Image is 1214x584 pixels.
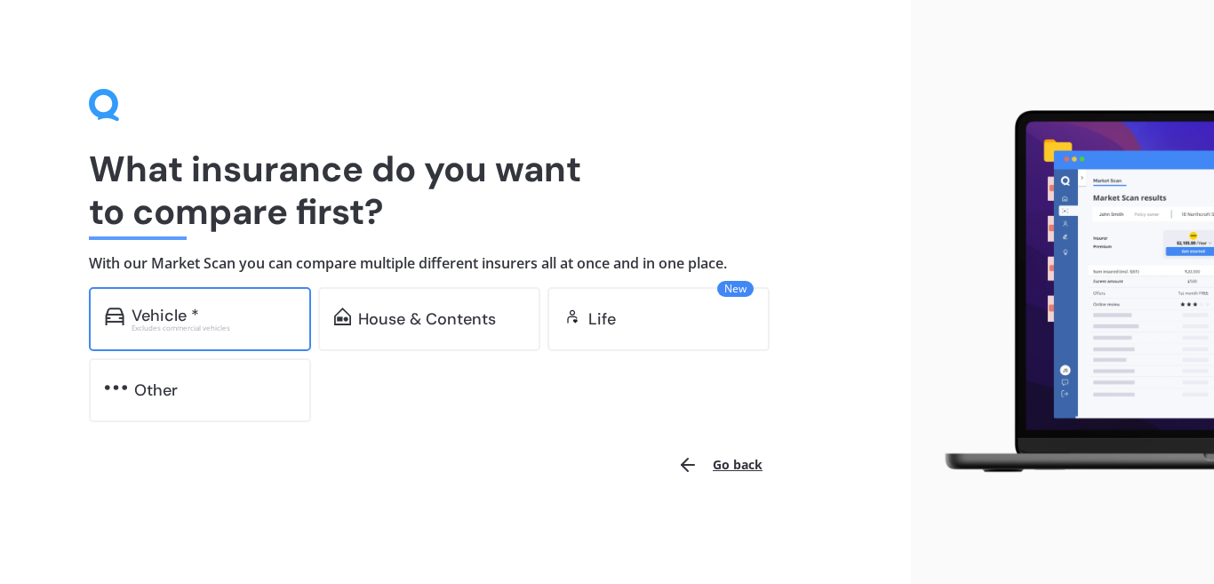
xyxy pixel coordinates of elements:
[334,308,351,325] img: home-and-contents.b802091223b8502ef2dd.svg
[89,148,822,233] h1: What insurance do you want to compare first?
[105,308,124,325] img: car.f15378c7a67c060ca3f3.svg
[89,254,822,273] h4: With our Market Scan you can compare multiple different insurers all at once and in one place.
[563,308,581,325] img: life.f720d6a2d7cdcd3ad642.svg
[132,307,199,324] div: Vehicle *
[588,310,616,328] div: Life
[132,324,295,332] div: Excludes commercial vehicles
[717,281,754,297] span: New
[105,379,127,396] img: other.81dba5aafe580aa69f38.svg
[358,310,496,328] div: House & Contents
[134,381,178,399] div: Other
[667,444,773,486] button: Go back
